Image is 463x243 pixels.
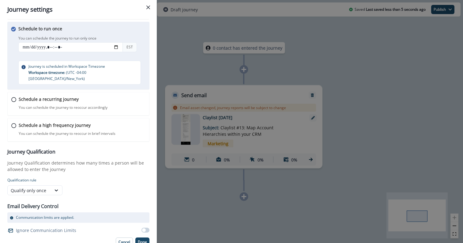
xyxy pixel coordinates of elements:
[143,2,153,12] button: Close
[7,203,58,210] p: Email Delivery Control
[28,63,138,82] p: Journey is scheduled in Workspace Timezone ( UTC -04:00 [GEOGRAPHIC_DATA]/New_York )
[19,96,79,102] p: Schedule a recurring journey
[18,25,62,32] p: Schedule to run once
[7,149,149,155] h3: Journey Qualification
[16,227,76,234] p: Ignore Communication Limits
[7,5,149,14] div: Journey settings
[16,215,74,220] p: Communication limits are applied.
[122,42,137,52] div: EST
[7,160,149,173] p: Journey Qualification determines how many times a person will be allowed to enter the journey
[19,122,91,128] p: Schedule a high frequency journey
[19,105,107,110] p: You can schedule the journey to reoccur accordingly
[18,36,96,41] p: You can schedule the journey to run only once
[11,187,48,194] div: Qualify only once
[7,177,149,183] p: Qualification rule
[19,131,115,136] p: You can schedule the journey to reoccur in brief intervals
[28,70,66,75] span: Workspace timezone:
